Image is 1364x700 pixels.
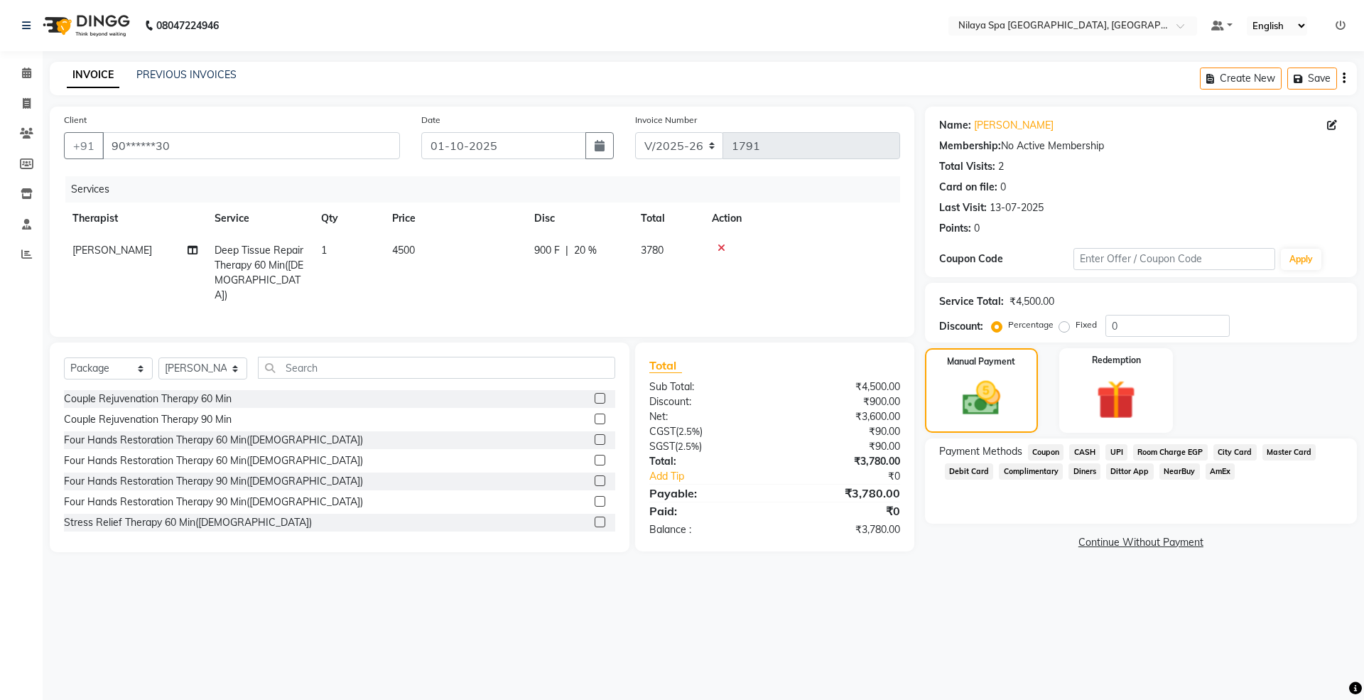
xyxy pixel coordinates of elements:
[774,502,910,519] div: ₹0
[64,515,312,530] div: Stress Relief Therapy 60 Min([DEMOGRAPHIC_DATA])
[774,409,910,424] div: ₹3,600.00
[939,444,1022,459] span: Payment Methods
[951,377,1012,420] img: _cash.svg
[774,424,910,439] div: ₹90.00
[565,243,568,258] span: |
[1105,444,1127,461] span: UPI
[1092,354,1141,367] label: Redemption
[649,425,676,438] span: CGST
[928,535,1354,550] a: Continue Without Payment
[939,159,995,174] div: Total Visits:
[974,118,1054,133] a: [PERSON_NAME]
[1084,375,1148,424] img: _gift.svg
[136,68,237,81] a: PREVIOUS INVOICES
[639,485,774,502] div: Payable:
[797,469,910,484] div: ₹0
[641,244,664,257] span: 3780
[64,132,104,159] button: +91
[774,394,910,409] div: ₹900.00
[639,502,774,519] div: Paid:
[632,203,703,235] th: Total
[321,244,327,257] span: 1
[215,244,303,301] span: Deep Tissue Repair Therapy 60 Min([DEMOGRAPHIC_DATA])
[1200,68,1282,90] button: Create New
[639,522,774,537] div: Balance :
[1010,294,1054,309] div: ₹4,500.00
[72,244,152,257] span: [PERSON_NAME]
[1068,463,1100,480] span: Diners
[67,63,119,88] a: INVOICE
[945,463,994,480] span: Debit Card
[774,485,910,502] div: ₹3,780.00
[939,294,1004,309] div: Service Total:
[774,379,910,394] div: ₹4,500.00
[1008,318,1054,331] label: Percentage
[384,203,526,235] th: Price
[1073,248,1275,270] input: Enter Offer / Coupon Code
[639,424,774,439] div: ( )
[703,203,900,235] th: Action
[774,454,910,469] div: ₹3,780.00
[639,409,774,424] div: Net:
[939,180,997,195] div: Card on file:
[64,114,87,126] label: Client
[999,463,1063,480] span: Complimentary
[421,114,440,126] label: Date
[678,426,700,437] span: 2.5%
[526,203,632,235] th: Disc
[1281,249,1321,270] button: Apply
[1262,444,1316,461] span: Master Card
[639,439,774,454] div: ( )
[639,454,774,469] div: Total:
[1213,444,1257,461] span: City Card
[678,441,699,452] span: 2.5%
[649,440,675,453] span: SGST
[939,319,983,334] div: Discount:
[635,114,697,126] label: Invoice Number
[1069,444,1100,461] span: CASH
[939,139,1343,154] div: No Active Membership
[649,358,682,373] span: Total
[156,6,219,45] b: 08047224946
[939,139,1001,154] div: Membership:
[64,433,363,448] div: Four Hands Restoration Therapy 60 Min([DEMOGRAPHIC_DATA])
[392,244,415,257] span: 4500
[774,522,910,537] div: ₹3,780.00
[639,469,797,484] a: Add Tip
[258,357,615,379] input: Search
[102,132,400,159] input: Search by Name/Mobile/Email/Code
[64,392,232,406] div: Couple Rejuvenation Therapy 60 Min
[64,453,363,468] div: Four Hands Restoration Therapy 60 Min([DEMOGRAPHIC_DATA])
[939,221,971,236] div: Points:
[1000,180,1006,195] div: 0
[64,474,363,489] div: Four Hands Restoration Therapy 90 Min([DEMOGRAPHIC_DATA])
[534,243,560,258] span: 900 F
[64,203,206,235] th: Therapist
[36,6,134,45] img: logo
[65,176,911,203] div: Services
[974,221,980,236] div: 0
[1287,68,1337,90] button: Save
[998,159,1004,174] div: 2
[939,200,987,215] div: Last Visit:
[939,118,971,133] div: Name:
[1076,318,1097,331] label: Fixed
[64,412,232,427] div: Couple Rejuvenation Therapy 90 Min
[639,379,774,394] div: Sub Total:
[574,243,597,258] span: 20 %
[1159,463,1200,480] span: NearBuy
[990,200,1044,215] div: 13-07-2025
[206,203,313,235] th: Service
[1106,463,1154,480] span: Dittor App
[64,495,363,510] div: Four Hands Restoration Therapy 90 Min([DEMOGRAPHIC_DATA])
[639,394,774,409] div: Discount:
[1028,444,1064,461] span: Coupon
[313,203,384,235] th: Qty
[1206,463,1235,480] span: AmEx
[947,355,1015,368] label: Manual Payment
[939,252,1073,266] div: Coupon Code
[774,439,910,454] div: ₹90.00
[1133,444,1208,461] span: Room Charge EGP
